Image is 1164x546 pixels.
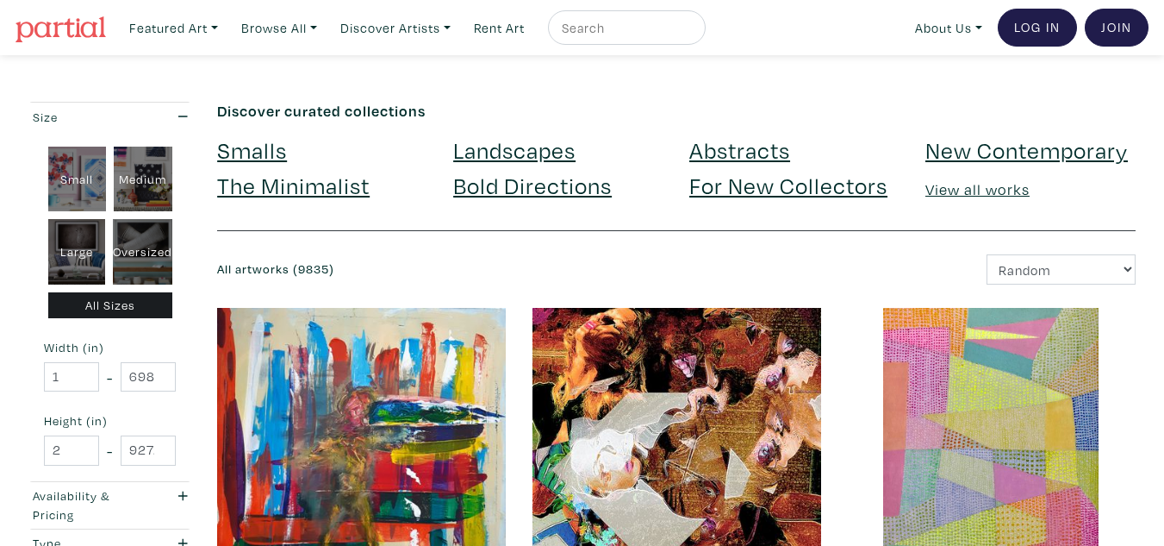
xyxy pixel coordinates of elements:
[333,10,458,46] a: Discover Artists
[33,486,143,524] div: Availability & Pricing
[107,366,113,389] span: -
[217,102,1136,121] h6: Discover curated collections
[121,10,226,46] a: Featured Art
[44,342,176,354] small: Width (in)
[48,147,107,212] div: Small
[28,482,191,529] button: Availability & Pricing
[925,179,1030,199] a: View all works
[560,17,689,39] input: Search
[233,10,325,46] a: Browse All
[33,108,143,127] div: Size
[925,135,1128,165] a: New Contemporary
[28,103,191,131] button: Size
[107,439,113,462] span: -
[466,10,532,46] a: Rent Art
[998,9,1077,47] a: Log In
[217,262,663,277] h6: All artworks (9835)
[217,170,370,200] a: The Minimalist
[689,135,790,165] a: Abstracts
[113,219,172,285] div: Oversized
[48,292,172,319] div: All Sizes
[44,415,176,427] small: Height (in)
[48,219,105,285] div: Large
[114,147,172,212] div: Medium
[453,135,576,165] a: Landscapes
[907,10,990,46] a: About Us
[1085,9,1148,47] a: Join
[689,170,887,200] a: For New Collectors
[453,170,612,200] a: Bold Directions
[217,135,287,165] a: Smalls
